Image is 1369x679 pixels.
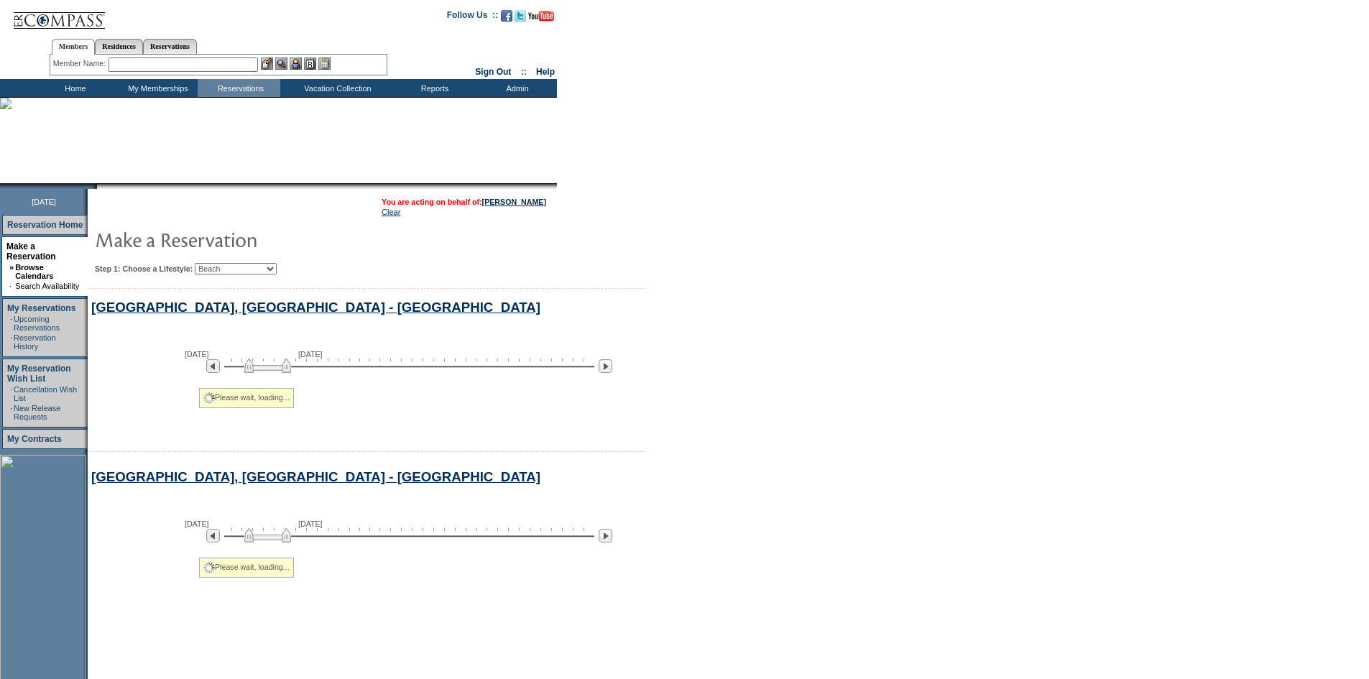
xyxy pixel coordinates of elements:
[298,350,323,359] span: [DATE]
[521,67,527,77] span: ::
[304,57,316,70] img: Reservations
[501,10,512,22] img: Become our fan on Facebook
[95,225,382,254] img: pgTtlMakeReservation.gif
[14,333,56,351] a: Reservation History
[382,198,546,206] span: You are acting on behalf of:
[515,14,526,23] a: Follow us on Twitter
[199,558,294,578] div: Please wait, loading...
[143,39,197,54] a: Reservations
[7,303,75,313] a: My Reservations
[198,79,280,97] td: Reservations
[32,198,56,206] span: [DATE]
[115,79,198,97] td: My Memberships
[53,57,109,70] div: Member Name:
[536,67,555,77] a: Help
[501,14,512,23] a: Become our fan on Facebook
[15,263,53,280] a: Browse Calendars
[447,9,498,26] td: Follow Us ::
[599,529,612,542] img: Next
[261,57,273,70] img: b_edit.gif
[599,359,612,373] img: Next
[515,10,526,22] img: Follow us on Twitter
[203,562,215,573] img: spinner2.gif
[91,469,540,484] a: [GEOGRAPHIC_DATA], [GEOGRAPHIC_DATA] - [GEOGRAPHIC_DATA]
[290,57,302,70] img: Impersonate
[185,519,209,528] span: [DATE]
[9,263,14,272] b: »
[15,282,79,290] a: Search Availability
[9,282,14,290] td: ·
[10,404,12,421] td: ·
[97,183,98,189] img: blank.gif
[91,300,540,315] a: [GEOGRAPHIC_DATA], [GEOGRAPHIC_DATA] - [GEOGRAPHIC_DATA]
[474,79,557,97] td: Admin
[95,264,193,273] b: Step 1: Choose a Lifestyle:
[7,220,83,230] a: Reservation Home
[10,333,12,351] td: ·
[14,404,60,421] a: New Release Requests
[382,208,400,216] a: Clear
[206,529,220,542] img: Previous
[482,198,546,206] a: [PERSON_NAME]
[185,350,209,359] span: [DATE]
[14,315,60,332] a: Upcoming Reservations
[528,11,554,22] img: Subscribe to our YouTube Channel
[475,67,511,77] a: Sign Out
[275,57,287,70] img: View
[298,519,323,528] span: [DATE]
[32,79,115,97] td: Home
[7,364,71,384] a: My Reservation Wish List
[203,392,215,404] img: spinner2.gif
[14,385,77,402] a: Cancellation Wish List
[6,241,56,262] a: Make a Reservation
[92,183,97,189] img: promoShadowLeftCorner.gif
[280,79,392,97] td: Vacation Collection
[52,39,96,55] a: Members
[7,434,62,444] a: My Contracts
[10,385,12,402] td: ·
[528,14,554,23] a: Subscribe to our YouTube Channel
[199,388,294,408] div: Please wait, loading...
[318,57,331,70] img: b_calculator.gif
[10,315,12,332] td: ·
[206,359,220,373] img: Previous
[392,79,474,97] td: Reports
[95,39,143,54] a: Residences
